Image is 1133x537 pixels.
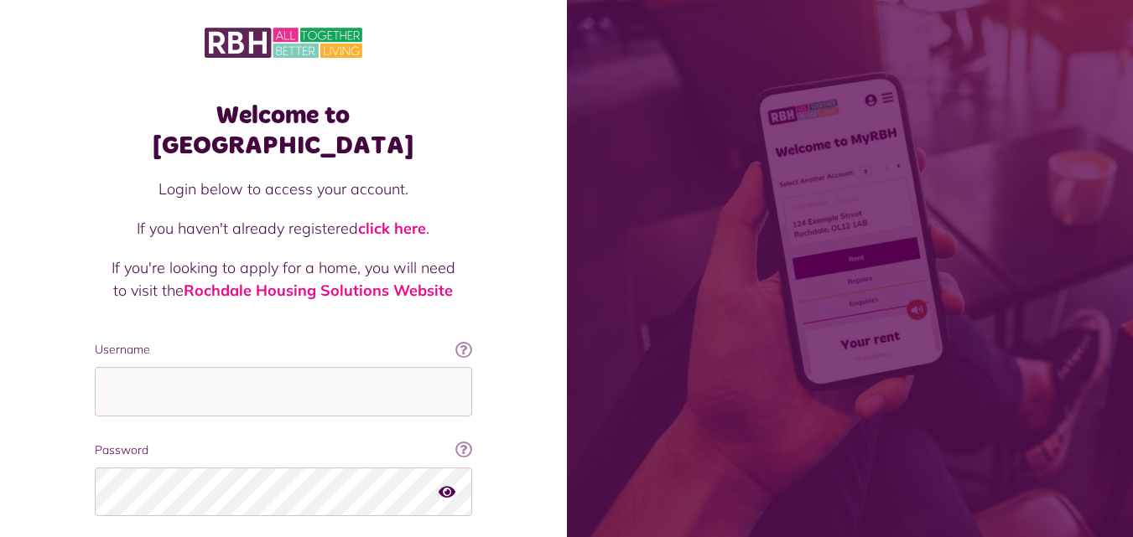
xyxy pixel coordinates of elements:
label: Username [95,341,472,359]
p: Login below to access your account. [112,178,455,200]
p: If you haven't already registered . [112,217,455,240]
a: click here [358,219,426,238]
label: Password [95,441,472,459]
p: If you're looking to apply for a home, you will need to visit the [112,256,455,302]
img: MyRBH [205,25,362,60]
a: Rochdale Housing Solutions Website [184,281,453,300]
h1: Welcome to [GEOGRAPHIC_DATA] [95,101,472,161]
